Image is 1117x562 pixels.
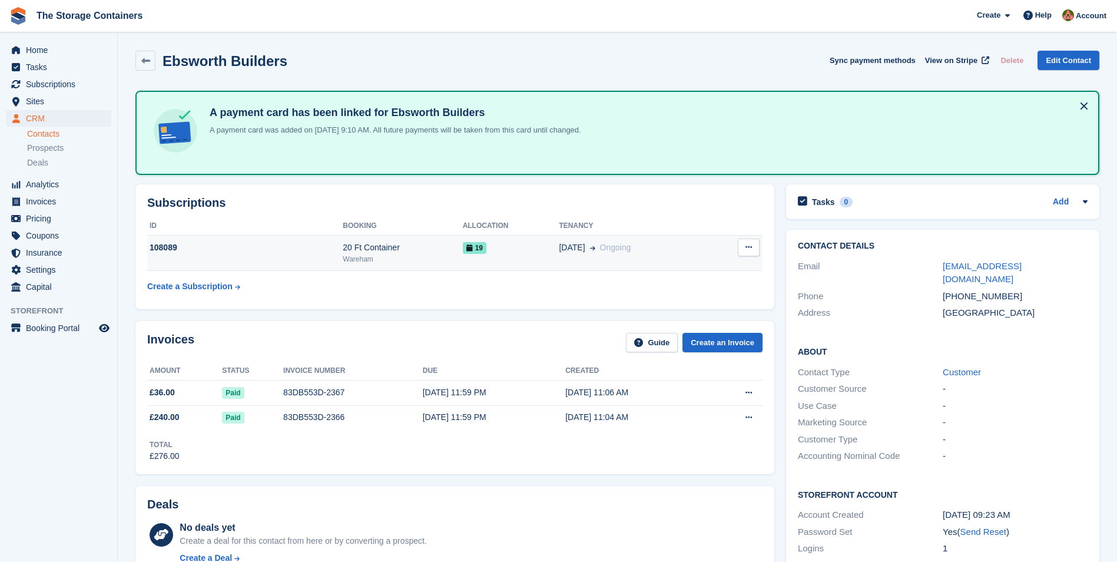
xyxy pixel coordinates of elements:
span: Prospects [27,143,64,154]
div: 108089 [147,242,343,254]
span: Coupons [26,227,97,244]
span: Paid [222,412,244,424]
a: Guide [626,333,678,352]
div: - [943,382,1088,396]
span: Tasks [26,59,97,75]
span: Help [1035,9,1052,21]
span: Insurance [26,244,97,261]
h2: Contact Details [798,242,1088,251]
div: [DATE] 11:59 PM [423,411,565,424]
div: Password Set [798,525,943,539]
span: Deals [27,157,48,168]
a: Preview store [97,321,111,335]
a: Prospects [27,142,111,154]
a: menu [6,42,111,58]
div: Wareham [343,254,462,265]
a: The Storage Containers [32,6,147,25]
span: Home [26,42,97,58]
div: [DATE] 11:59 PM [423,386,565,399]
img: card-linked-ebf98d0992dc2aeb22e95c0e3c79077019eb2392cfd83c6a337811c24bc77127.svg [151,106,200,156]
div: Customer Source [798,382,943,396]
th: Allocation [463,217,559,236]
button: Delete [996,51,1028,70]
div: Contact Type [798,366,943,379]
div: £276.00 [150,450,180,462]
a: menu [6,210,111,227]
span: View on Stripe [925,55,977,67]
div: - [943,416,1088,429]
th: ID [147,217,343,236]
a: menu [6,320,111,336]
div: [DATE] 11:06 AM [565,386,707,399]
span: Ongoing [600,243,631,252]
th: Status [222,362,283,381]
div: - [943,399,1088,413]
th: Due [423,362,565,381]
span: Sites [26,93,97,110]
a: Add [1053,196,1069,209]
div: No deals yet [180,521,426,535]
a: menu [6,93,111,110]
div: Use Case [798,399,943,413]
button: Sync payment methods [830,51,916,70]
div: [DATE] 11:04 AM [565,411,707,424]
a: menu [6,262,111,278]
a: Create a Subscription [147,276,240,297]
span: 19 [463,242,486,254]
a: Edit Contact [1038,51,1099,70]
th: Created [565,362,707,381]
div: Account Created [798,508,943,522]
th: Amount [147,362,222,381]
div: 1 [943,542,1088,556]
a: Customer [943,367,981,377]
div: Marketing Source [798,416,943,429]
a: Deals [27,157,111,169]
span: CRM [26,110,97,127]
a: menu [6,279,111,295]
a: menu [6,227,111,244]
a: Send Reset [960,527,1006,537]
span: Storefront [11,305,117,317]
a: menu [6,76,111,92]
div: Customer Type [798,433,943,447]
div: [PHONE_NUMBER] [943,290,1088,303]
a: View on Stripe [920,51,992,70]
th: Tenancy [559,217,710,236]
a: menu [6,59,111,75]
th: Booking [343,217,462,236]
span: £36.00 [150,386,175,399]
div: 20 Ft Container [343,242,462,254]
h4: A payment card has been linked for Ebsworth Builders [205,106,581,120]
h2: Invoices [147,333,194,352]
img: Kirsty Simpson [1062,9,1074,21]
div: Total [150,439,180,450]
div: Address [798,306,943,320]
h2: Subscriptions [147,196,763,210]
span: Paid [222,387,244,399]
span: £240.00 [150,411,180,424]
div: [GEOGRAPHIC_DATA] [943,306,1088,320]
div: Phone [798,290,943,303]
span: Subscriptions [26,76,97,92]
h2: Ebsworth Builders [163,53,287,69]
span: [DATE] [559,242,585,254]
div: Create a deal for this contact from here or by converting a prospect. [180,535,426,547]
a: menu [6,110,111,127]
a: menu [6,176,111,193]
div: Email [798,260,943,286]
a: Contacts [27,128,111,140]
a: menu [6,193,111,210]
div: Create a Subscription [147,280,233,293]
p: A payment card was added on [DATE] 9:10 AM. All future payments will be taken from this card unti... [205,124,581,136]
div: 0 [840,197,853,207]
a: menu [6,244,111,261]
div: Accounting Nominal Code [798,449,943,463]
h2: Deals [147,498,178,511]
th: Invoice number [283,362,423,381]
div: Logins [798,542,943,556]
h2: About [798,345,1088,357]
span: Analytics [26,176,97,193]
div: - [943,449,1088,463]
h2: Tasks [812,197,835,207]
div: 83DB553D-2367 [283,386,423,399]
